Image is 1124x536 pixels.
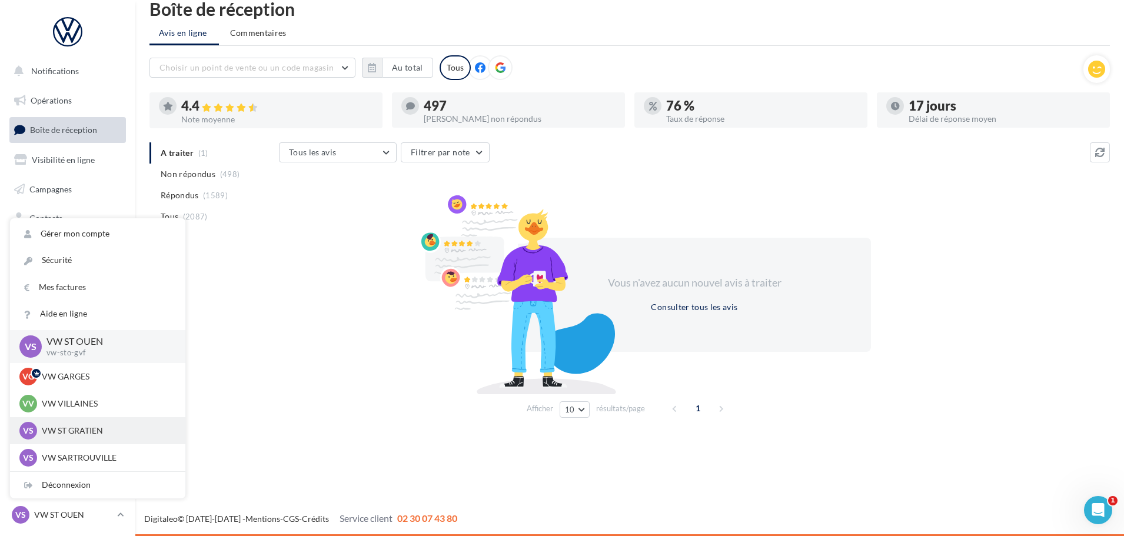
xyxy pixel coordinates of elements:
iframe: Intercom live chat [1084,496,1112,524]
span: Répondus [161,189,199,201]
span: (2087) [183,212,208,221]
div: 17 jours [909,99,1100,112]
a: Aide en ligne [10,301,185,327]
span: VV [22,398,34,410]
a: Campagnes DataOnDemand [7,333,128,368]
button: 10 [560,401,590,418]
p: VW VILLAINES [42,398,171,410]
a: PLV et print personnalisable [7,294,128,328]
p: VW ST GRATIEN [42,425,171,437]
span: Afficher [527,403,553,414]
span: Opérations [31,95,72,105]
button: Notifications [7,59,124,84]
span: © [DATE]-[DATE] - - - [144,514,457,524]
span: Service client [340,512,393,524]
span: résultats/page [596,403,645,414]
a: Digitaleo [144,514,178,524]
a: Campagnes [7,177,128,202]
span: Tous les avis [289,147,337,157]
span: 02 30 07 43 80 [397,512,457,524]
span: Commentaires [230,27,287,39]
div: 497 [424,99,616,112]
span: Contacts [29,213,62,223]
span: VS [23,425,34,437]
a: Gérer mon compte [10,221,185,247]
a: CGS [283,514,299,524]
div: 4.4 [181,99,373,113]
span: VG [22,371,34,382]
p: VW ST OUEN [46,335,167,348]
a: Sécurité [10,247,185,274]
span: Campagnes [29,184,72,194]
span: Choisir un point de vente ou un code magasin [159,62,334,72]
span: VS [25,339,36,353]
a: VS VW ST OUEN [9,504,126,526]
button: Tous les avis [279,142,397,162]
span: Boîte de réception [30,125,97,135]
p: VW ST OUEN [34,509,112,521]
span: (1589) [203,191,228,200]
span: 1 [1108,496,1118,505]
button: Au total [382,58,433,78]
span: Visibilité en ligne [32,155,95,165]
a: Mes factures [10,274,185,301]
span: 10 [565,405,575,414]
div: 76 % [666,99,858,112]
a: Calendrier [7,265,128,289]
div: Déconnexion [10,472,185,498]
a: Boîte de réception [7,117,128,142]
button: Au total [362,58,433,78]
a: Contacts [7,206,128,231]
div: [PERSON_NAME] non répondus [424,115,616,123]
div: Tous [440,55,471,80]
a: Crédits [302,514,329,524]
span: (498) [220,169,240,179]
a: Visibilité en ligne [7,148,128,172]
span: Non répondus [161,168,215,180]
button: Choisir un point de vente ou un code magasin [149,58,355,78]
p: VW GARGES [42,371,171,382]
div: Taux de réponse [666,115,858,123]
div: Note moyenne [181,115,373,124]
div: Délai de réponse moyen [909,115,1100,123]
div: Vous n'avez aucun nouvel avis à traiter [593,275,796,291]
span: Notifications [31,66,79,76]
a: Médiathèque [7,235,128,260]
span: VS [15,509,26,521]
a: Mentions [245,514,280,524]
button: Consulter tous les avis [646,300,742,314]
button: Filtrer par note [401,142,490,162]
span: VS [23,452,34,464]
a: Opérations [7,88,128,113]
p: vw-sto-gvf [46,348,167,358]
span: 1 [689,399,707,418]
span: Tous [161,211,178,222]
p: VW SARTROUVILLE [42,452,171,464]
